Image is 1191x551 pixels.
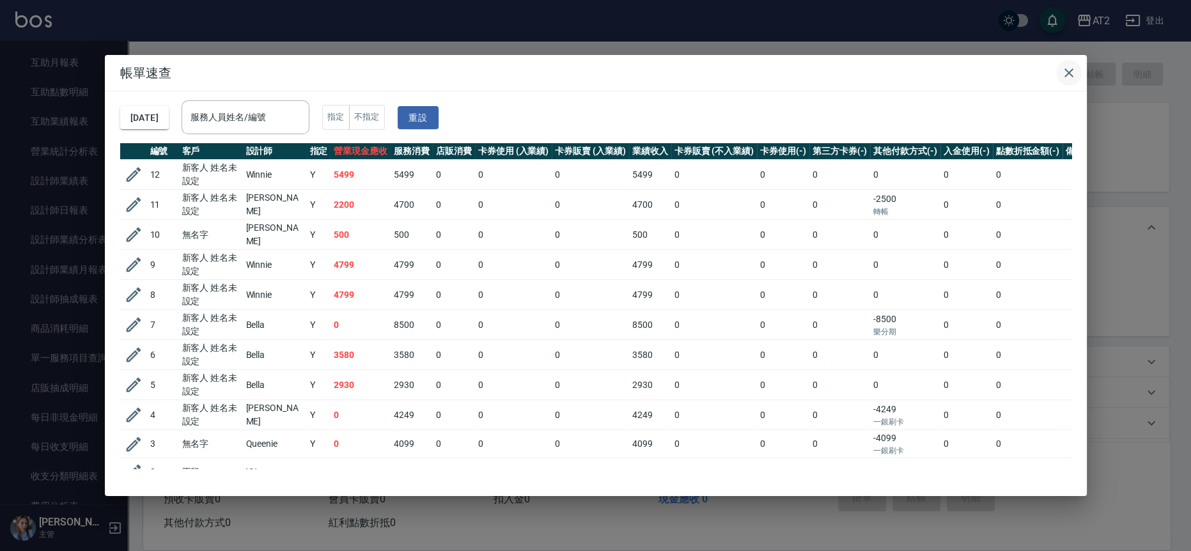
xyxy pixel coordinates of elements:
[391,370,433,400] td: 2930
[809,310,871,340] td: 0
[940,160,993,190] td: 0
[243,280,307,310] td: Winnie
[120,106,169,130] button: [DATE]
[757,370,809,400] td: 0
[307,280,331,310] td: Y
[809,220,871,250] td: 0
[671,430,757,458] td: 0
[870,340,940,370] td: 0
[307,370,331,400] td: Y
[307,458,331,486] td: Y
[307,220,331,250] td: Y
[809,340,871,370] td: 0
[147,310,179,340] td: 7
[322,105,350,130] button: 指定
[809,370,871,400] td: 0
[629,220,671,250] td: 500
[391,160,433,190] td: 5499
[179,430,243,458] td: 無名字
[809,280,871,310] td: 0
[391,400,433,430] td: 4249
[179,458,243,486] td: 不留
[993,458,1063,486] td: 0
[433,280,475,310] td: 0
[147,370,179,400] td: 5
[433,190,475,220] td: 0
[179,280,243,310] td: 新客人 姓名未設定
[243,370,307,400] td: Bella
[552,220,629,250] td: 0
[629,458,671,486] td: 4980
[671,310,757,340] td: 0
[940,400,993,430] td: 0
[940,250,993,280] td: 0
[331,400,391,430] td: 0
[391,143,433,160] th: 服務消費
[433,430,475,458] td: 0
[757,400,809,430] td: 0
[552,340,629,370] td: 0
[475,143,552,160] th: 卡券使用 (入業績)
[331,160,391,190] td: 5499
[179,160,243,190] td: 新客人 姓名未設定
[433,370,475,400] td: 0
[809,190,871,220] td: 0
[147,430,179,458] td: 3
[671,400,757,430] td: 0
[629,400,671,430] td: 4249
[671,250,757,280] td: 0
[475,310,552,340] td: 0
[629,250,671,280] td: 4799
[331,220,391,250] td: 500
[179,370,243,400] td: 新客人 姓名未設定
[331,370,391,400] td: 2930
[243,190,307,220] td: [PERSON_NAME]
[433,340,475,370] td: 0
[870,250,940,280] td: 0
[940,370,993,400] td: 0
[147,160,179,190] td: 12
[629,370,671,400] td: 2930
[391,310,433,340] td: 8500
[433,458,475,486] td: 0
[433,400,475,430] td: 0
[243,310,307,340] td: Bella
[552,430,629,458] td: 0
[870,190,940,220] td: -2500
[105,55,1087,91] h2: 帳單速查
[809,430,871,458] td: 0
[147,143,179,160] th: 編號
[475,370,552,400] td: 0
[552,190,629,220] td: 0
[331,250,391,280] td: 4799
[757,250,809,280] td: 0
[179,400,243,430] td: 新客人 姓名未設定
[243,250,307,280] td: Winnie
[307,160,331,190] td: Y
[433,220,475,250] td: 0
[940,190,993,220] td: 0
[940,220,993,250] td: 0
[391,220,433,250] td: 500
[391,340,433,370] td: 3580
[307,430,331,458] td: Y
[475,430,552,458] td: 0
[809,250,871,280] td: 0
[349,105,385,130] button: 不指定
[629,280,671,310] td: 4799
[552,400,629,430] td: 0
[179,250,243,280] td: 新客人 姓名未設定
[757,143,809,160] th: 卡券使用(-)
[433,143,475,160] th: 店販消費
[307,143,331,160] th: 指定
[993,370,1063,400] td: 0
[873,416,937,428] p: 一銀刷卡
[870,400,940,430] td: -4249
[809,160,871,190] td: 0
[873,445,937,456] p: 一銀刷卡
[940,458,993,486] td: 0
[552,458,629,486] td: 0
[331,310,391,340] td: 0
[671,280,757,310] td: 0
[757,340,809,370] td: 0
